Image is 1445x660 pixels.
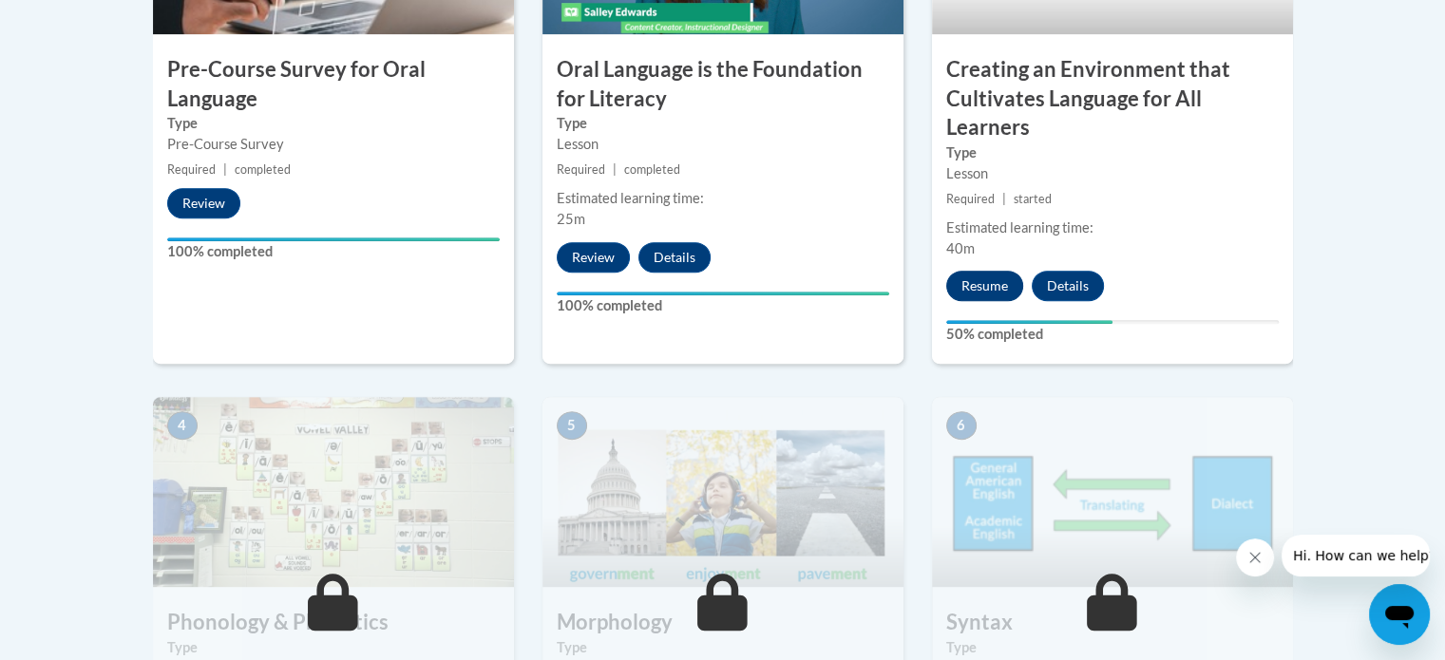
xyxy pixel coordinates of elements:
[167,237,500,241] div: Your progress
[946,324,1279,345] label: 50% completed
[946,142,1279,163] label: Type
[167,637,500,658] label: Type
[542,55,903,114] h3: Oral Language is the Foundation for Literacy
[613,162,617,177] span: |
[167,188,240,218] button: Review
[557,188,889,209] div: Estimated learning time:
[542,397,903,587] img: Course Image
[946,320,1112,324] div: Your progress
[167,113,500,134] label: Type
[557,162,605,177] span: Required
[557,211,585,227] span: 25m
[557,242,630,273] button: Review
[1002,192,1006,206] span: |
[932,55,1293,142] h3: Creating an Environment that Cultivates Language for All Learners
[167,411,198,440] span: 4
[1014,192,1052,206] span: started
[1369,584,1430,645] iframe: Button to launch messaging window
[557,637,889,658] label: Type
[557,134,889,155] div: Lesson
[11,13,154,28] span: Hi. How can we help?
[153,397,514,587] img: Course Image
[1236,538,1274,576] iframe: Close message
[946,271,1023,301] button: Resume
[153,55,514,114] h3: Pre-Course Survey for Oral Language
[153,608,514,637] h3: Phonology & Phonetics
[946,192,995,206] span: Required
[946,637,1279,658] label: Type
[167,134,500,155] div: Pre-Course Survey
[946,240,975,256] span: 40m
[946,217,1279,238] div: Estimated learning time:
[624,162,680,177] span: completed
[932,397,1293,587] img: Course Image
[946,411,977,440] span: 6
[223,162,227,177] span: |
[167,162,216,177] span: Required
[557,295,889,316] label: 100% completed
[557,113,889,134] label: Type
[1282,535,1430,576] iframe: Message from company
[235,162,291,177] span: completed
[946,163,1279,184] div: Lesson
[1032,271,1104,301] button: Details
[638,242,711,273] button: Details
[542,608,903,637] h3: Morphology
[167,241,500,262] label: 100% completed
[557,292,889,295] div: Your progress
[932,608,1293,637] h3: Syntax
[557,411,587,440] span: 5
